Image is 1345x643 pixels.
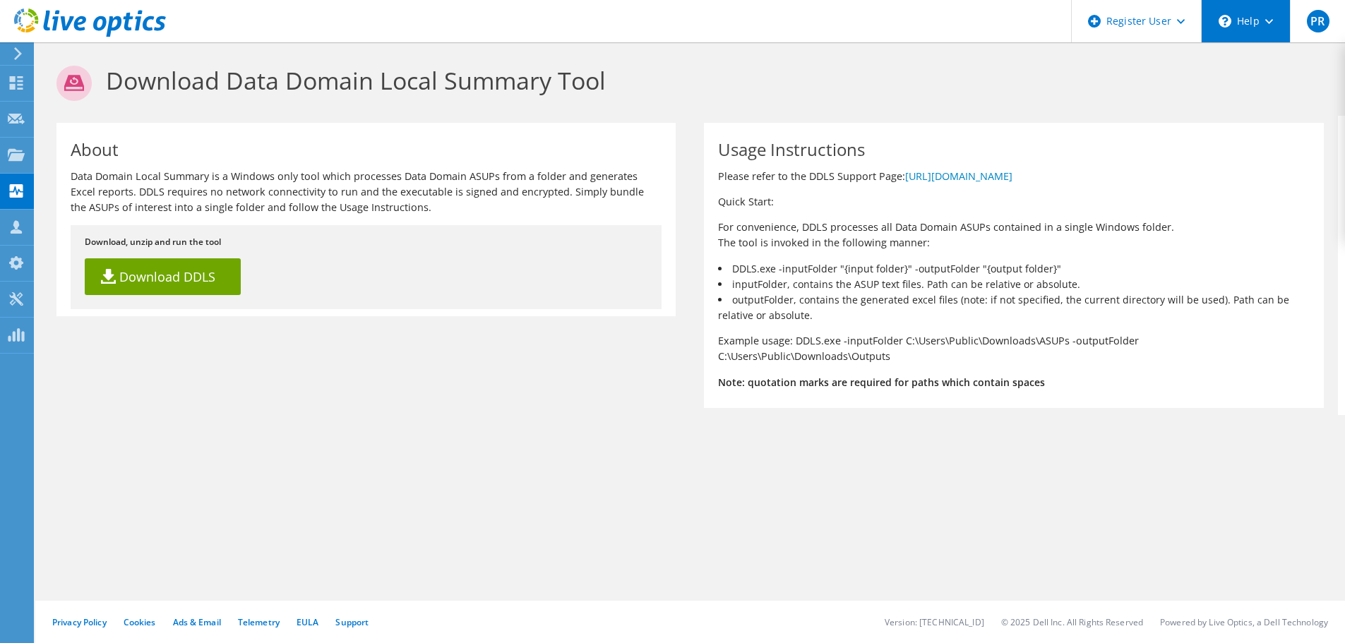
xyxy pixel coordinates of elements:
[52,616,107,628] a: Privacy Policy
[297,616,318,628] a: EULA
[71,141,654,158] h1: About
[56,66,1317,101] h1: Download Data Domain Local Summary Tool
[1001,616,1143,628] li: © 2025 Dell Inc. All Rights Reserved
[718,141,1302,158] h1: Usage Instructions
[85,234,647,250] p: Download, unzip and run the tool
[1160,616,1328,628] li: Powered by Live Optics, a Dell Technology
[718,261,1309,277] li: DDLS.exe -inputFolder "{input folder}" -outputFolder "{output folder}"
[71,169,662,215] p: Data Domain Local Summary is a Windows only tool which processes Data Domain ASUPs from a folder ...
[905,169,1012,183] a: [URL][DOMAIN_NAME]
[718,194,1309,210] p: Quick Start:
[1219,15,1231,28] svg: \n
[124,616,156,628] a: Cookies
[718,277,1309,292] li: inputFolder, contains the ASUP text files. Path can be relative or absolute.
[718,375,1045,389] b: Note: quotation marks are required for paths which contain spaces
[885,616,984,628] li: Version: [TECHNICAL_ID]
[718,220,1309,251] p: For convenience, DDLS processes all Data Domain ASUPs contained in a single Windows folder. The t...
[85,258,241,295] a: Download DDLS
[173,616,221,628] a: Ads & Email
[718,169,1309,184] p: Please refer to the DDLS Support Page:
[1307,10,1329,32] span: PR
[718,333,1309,364] p: Example usage: DDLS.exe -inputFolder C:\Users\Public\Downloads\ASUPs -outputFolder C:\Users\Publi...
[238,616,280,628] a: Telemetry
[335,616,369,628] a: Support
[718,292,1309,323] li: outputFolder, contains the generated excel files (note: if not specified, the current directory w...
